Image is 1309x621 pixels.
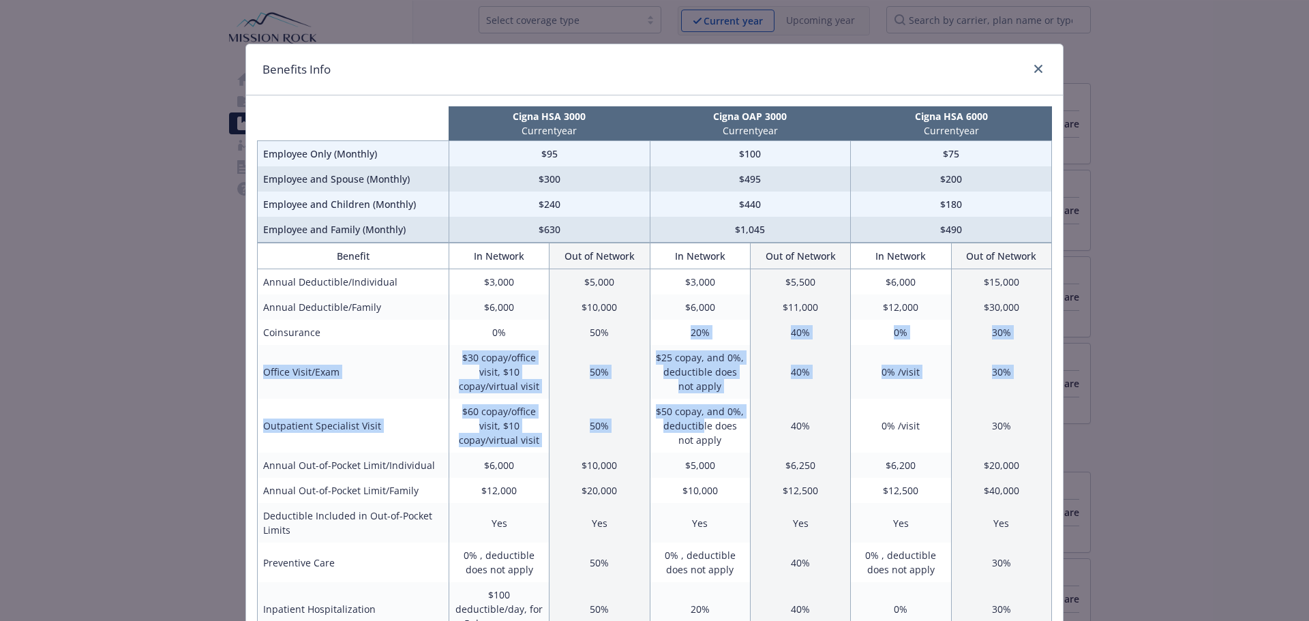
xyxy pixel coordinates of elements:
td: 50% [550,399,650,453]
td: 50% [550,320,650,345]
td: Yes [550,503,650,543]
td: 0% [449,320,549,345]
td: 40% [750,345,850,399]
p: Current year [854,123,1049,138]
td: Annual Out-of-Pocket Limit/Individual [258,453,449,478]
td: 0% /visit [851,399,951,453]
td: Employee and Spouse (Monthly) [258,166,449,192]
td: $440 [650,192,851,217]
th: Benefit [258,243,449,269]
p: Current year [451,123,647,138]
th: intentionally left blank [258,106,449,141]
td: Employee Only (Monthly) [258,141,449,167]
td: $5,500 [750,269,850,295]
th: Out of Network [550,243,650,269]
td: Employee and Children (Monthly) [258,192,449,217]
td: 0% , deductible does not apply [851,543,951,582]
td: Annual Deductible/Family [258,294,449,320]
td: $12,000 [851,294,951,320]
td: Yes [449,503,549,543]
td: Outpatient Specialist Visit [258,399,449,453]
td: 30% [951,320,1051,345]
td: 0% , deductible does not apply [449,543,549,582]
td: $5,000 [550,269,650,295]
a: close [1030,61,1047,77]
td: Preventive Care [258,543,449,582]
td: Coinsurance [258,320,449,345]
td: $1,045 [650,217,851,243]
td: $6,200 [851,453,951,478]
td: $75 [851,141,1052,167]
p: Cigna HSA 6000 [854,109,1049,123]
th: In Network [650,243,750,269]
td: 40% [750,320,850,345]
td: $11,000 [750,294,850,320]
p: Cigna OAP 3000 [652,109,848,123]
td: $3,000 [650,269,750,295]
td: $180 [851,192,1052,217]
td: $12,500 [750,478,850,503]
td: Annual Deductible/Individual [258,269,449,295]
td: Office Visit/Exam [258,345,449,399]
td: $490 [851,217,1052,243]
p: Current year [652,123,848,138]
td: 50% [550,345,650,399]
td: $20,000 [951,453,1051,478]
td: $6,000 [449,294,549,320]
td: $495 [650,166,851,192]
th: In Network [449,243,549,269]
td: 30% [951,399,1051,453]
td: $60 copay/office visit, $10 copay/virtual visit [449,399,549,453]
h1: Benefits Info [262,61,331,78]
td: 20% [650,320,750,345]
p: Cigna HSA 3000 [451,109,647,123]
td: $6,000 [650,294,750,320]
td: 50% [550,543,650,582]
td: $10,000 [550,294,650,320]
td: Deductible Included in Out-of-Pocket Limits [258,503,449,543]
td: $30,000 [951,294,1051,320]
td: $6,000 [851,269,951,295]
td: 40% [750,399,850,453]
td: 0% , deductible does not apply [650,543,750,582]
td: $6,250 [750,453,850,478]
td: 30% [951,543,1051,582]
td: Annual Out-of-Pocket Limit/Family [258,478,449,503]
td: 40% [750,543,850,582]
td: $5,000 [650,453,750,478]
td: $30 copay/office visit, $10 copay/virtual visit [449,345,549,399]
td: Employee and Family (Monthly) [258,217,449,243]
td: Yes [750,503,850,543]
td: $240 [449,192,650,217]
td: Yes [851,503,951,543]
td: 0% [851,320,951,345]
th: In Network [851,243,951,269]
td: $20,000 [550,478,650,503]
td: Yes [650,503,750,543]
td: $10,000 [550,453,650,478]
td: $100 [650,141,851,167]
td: $6,000 [449,453,549,478]
td: $50 copay, and 0%, deductible does not apply [650,399,750,453]
td: $10,000 [650,478,750,503]
td: $40,000 [951,478,1051,503]
th: Out of Network [750,243,850,269]
td: $15,000 [951,269,1051,295]
td: $95 [449,141,650,167]
td: $3,000 [449,269,549,295]
td: 30% [951,345,1051,399]
td: Yes [951,503,1051,543]
td: $300 [449,166,650,192]
td: $200 [851,166,1052,192]
td: $630 [449,217,650,243]
td: $12,000 [449,478,549,503]
td: 0% /visit [851,345,951,399]
th: Out of Network [951,243,1051,269]
td: $12,500 [851,478,951,503]
td: $25 copay, and 0%, deductible does not apply [650,345,750,399]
